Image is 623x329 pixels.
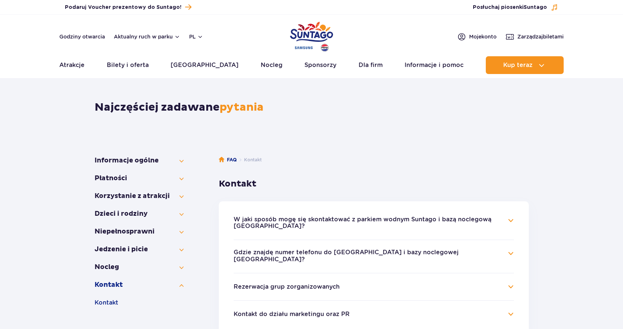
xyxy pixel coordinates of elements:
[171,56,238,74] a: [GEOGRAPHIC_DATA]
[359,56,383,74] a: Dla firm
[234,249,503,263] button: Gdzie znajdę numer telefonu do [GEOGRAPHIC_DATA] i bazy noclegowej [GEOGRAPHIC_DATA]?
[473,4,558,11] button: Posłuchaj piosenkiSuntago
[517,33,564,40] span: Zarządzaj biletami
[234,311,350,318] button: Kontakt do działu marketingu oraz PR
[524,5,547,10] span: Suntago
[65,4,181,11] span: Podaruj Voucher prezentowy do Suntago!
[234,283,340,290] button: Rezerwacja grup zorganizowanych
[95,156,184,165] button: Informacje ogólne
[486,56,564,74] button: Kup teraz
[95,245,184,254] button: Jedzenie i picie
[219,156,237,164] a: FAQ
[261,56,283,74] a: Nocleg
[95,101,529,114] h1: Najczęściej zadawane
[290,19,333,53] a: Park of Poland
[95,174,184,183] button: Płatności
[469,33,497,40] span: Moje konto
[59,56,85,74] a: Atrakcje
[65,2,191,12] a: Podaruj Voucher prezentowy do Suntago!
[59,33,105,40] a: Godziny otwarcia
[220,100,264,114] span: pytania
[107,56,149,74] a: Bilety i oferta
[234,216,503,230] button: W jaki sposób mogę się skontaktować z parkiem wodnym Suntago i bazą noclegową [GEOGRAPHIC_DATA]?
[304,56,336,74] a: Sponsorzy
[473,4,547,11] span: Posłuchaj piosenki
[237,156,262,164] li: Kontakt
[405,56,464,74] a: Informacje i pomoc
[95,298,184,307] button: Kontakt
[114,34,180,40] button: Aktualny ruch w parku
[219,178,529,189] h3: Kontakt
[189,33,203,40] button: pl
[95,281,184,289] button: Kontakt
[95,263,184,272] button: Nocleg
[503,62,533,68] span: Kup teraz
[95,209,184,218] button: Dzieci i rodziny
[95,227,184,236] button: Niepełno­sprawni
[457,32,497,41] a: Mojekonto
[95,192,184,201] button: Korzystanie z atrakcji
[505,32,564,41] a: Zarządzajbiletami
